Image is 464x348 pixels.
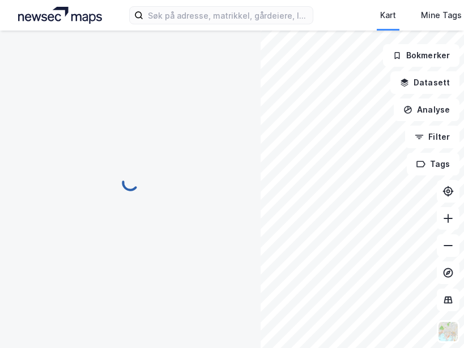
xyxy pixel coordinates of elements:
[18,7,102,24] img: logo.a4113a55bc3d86da70a041830d287a7e.svg
[421,8,462,22] div: Mine Tags
[143,7,313,24] input: Søk på adresse, matrikkel, gårdeiere, leietakere eller personer
[121,174,139,192] img: spinner.a6d8c91a73a9ac5275cf975e30b51cfb.svg
[407,294,464,348] iframe: Chat Widget
[405,126,459,148] button: Filter
[383,44,459,67] button: Bokmerker
[394,98,459,121] button: Analyse
[407,153,459,175] button: Tags
[380,8,396,22] div: Kart
[390,71,459,94] button: Datasett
